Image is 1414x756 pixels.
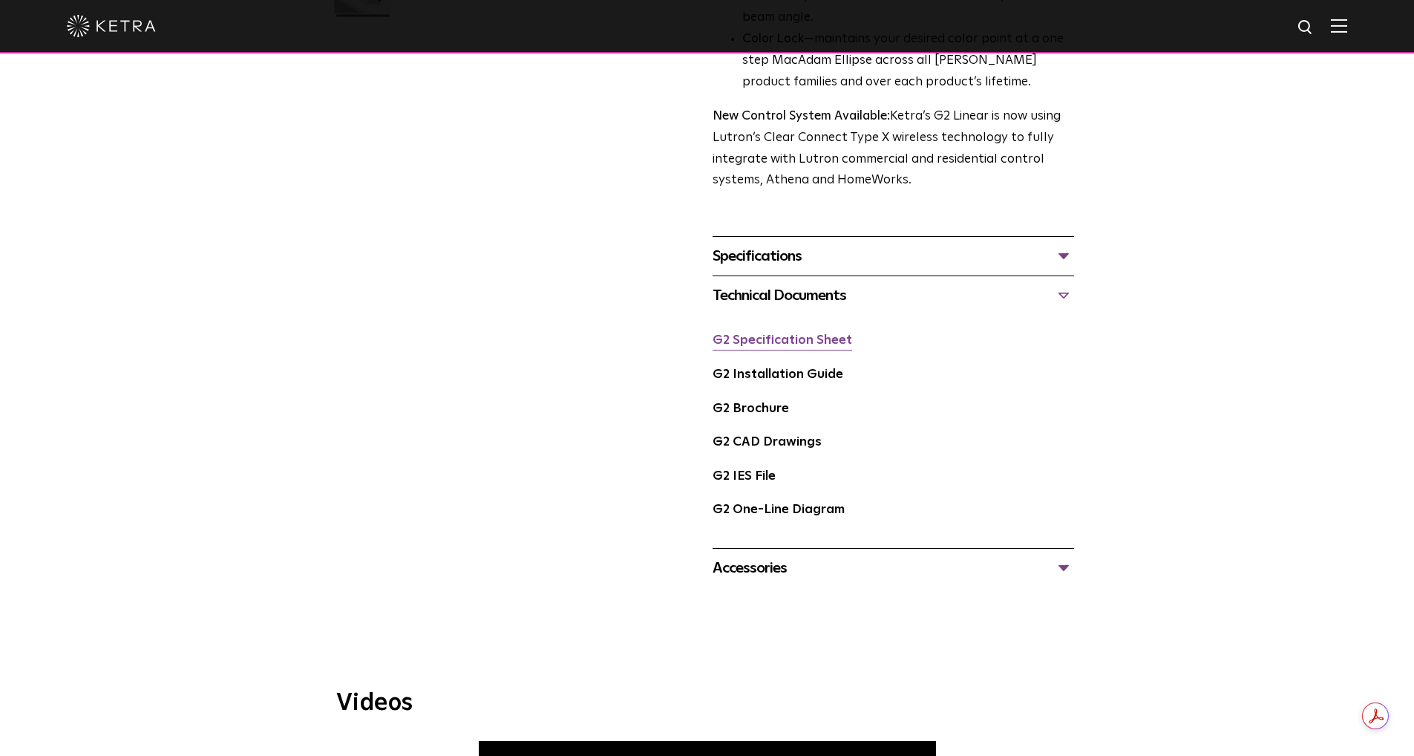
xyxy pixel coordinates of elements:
p: Ketra’s G2 Linear is now using Lutron’s Clear Connect Type X wireless technology to fully integra... [713,106,1074,192]
h3: Videos [336,691,1078,715]
a: G2 IES File [713,470,776,483]
strong: New Control System Available: [713,110,890,123]
img: ketra-logo-2019-white [67,15,156,37]
a: G2 Specification Sheet [713,334,852,347]
div: Specifications [713,244,1074,268]
a: G2 Installation Guide [713,368,843,381]
a: G2 One-Line Diagram [713,504,845,516]
img: Hamburger%20Nav.svg [1331,19,1347,33]
img: search icon [1297,19,1315,37]
a: G2 CAD Drawings [713,436,822,449]
div: Accessories [713,556,1074,580]
div: Technical Documents [713,284,1074,307]
li: —maintains your desired color point at a one step MacAdam Ellipse across all [PERSON_NAME] produc... [742,29,1074,94]
a: G2 Brochure [713,403,789,415]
